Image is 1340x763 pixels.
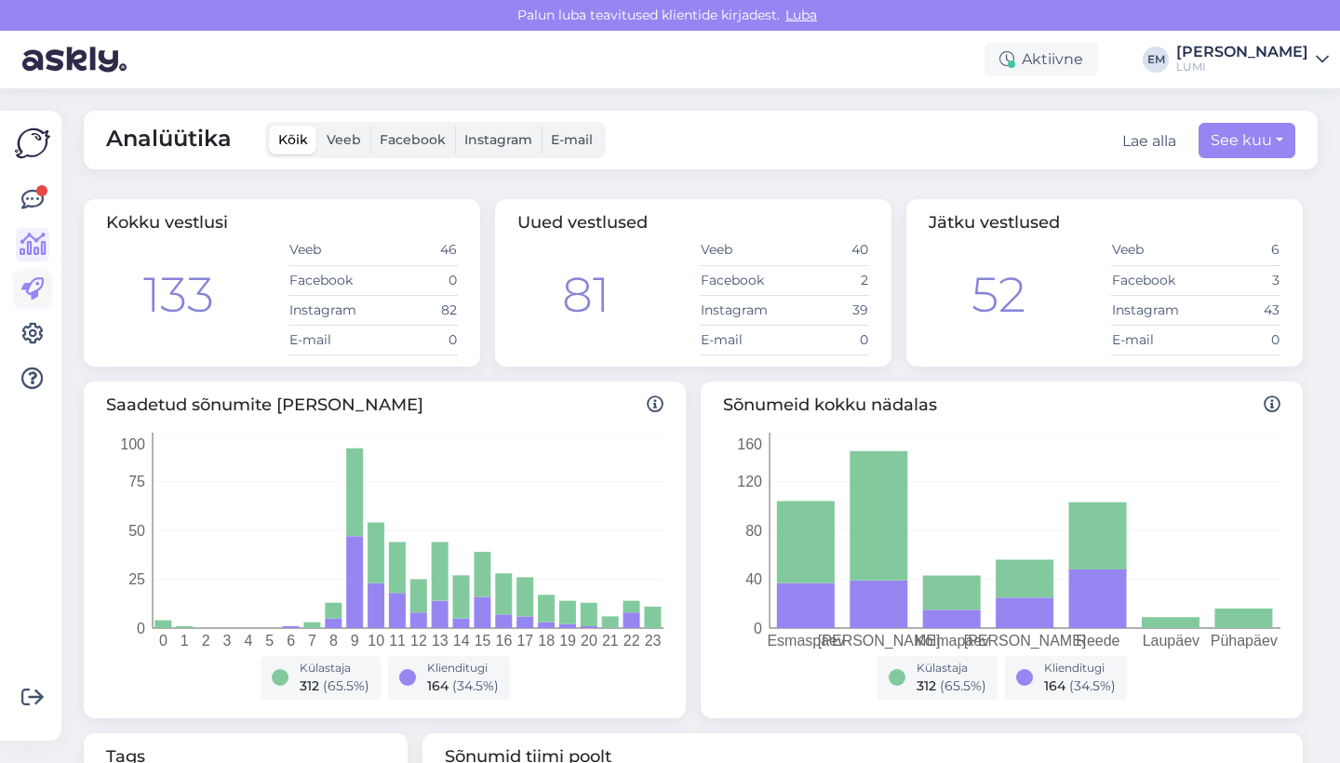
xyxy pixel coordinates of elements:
[1176,45,1329,74] a: [PERSON_NAME]LUMI
[1111,235,1196,265] td: Veeb
[373,235,458,265] td: 46
[1122,130,1176,153] button: Lae alla
[373,295,458,325] td: 82
[517,212,648,233] span: Uued vestlused
[700,235,784,265] td: Veeb
[602,633,619,649] tspan: 21
[971,259,1025,331] div: 52
[1111,295,1196,325] td: Instagram
[929,212,1060,233] span: Jätku vestlused
[1143,633,1199,649] tspan: Laupäev
[308,633,316,649] tspan: 7
[551,131,593,148] span: E-mail
[700,265,784,295] td: Facebook
[427,677,449,694] span: 164
[300,660,369,676] div: Külastaja
[143,259,214,331] div: 133
[623,633,640,649] tspan: 22
[15,126,50,161] img: Askly Logo
[767,633,845,649] tspan: Esmaspäev
[1044,660,1116,676] div: Klienditugi
[452,677,499,694] span: ( 34.5 %)
[288,325,373,355] td: E-mail
[700,295,784,325] td: Instagram
[917,660,986,676] div: Külastaja
[1211,633,1278,649] tspan: Pühapäev
[780,7,823,23] span: Luba
[427,660,499,676] div: Klienditugi
[581,633,597,649] tspan: 20
[453,633,470,649] tspan: 14
[915,633,989,649] tspan: Kolmapäev
[1196,265,1280,295] td: 3
[745,571,762,587] tspan: 40
[1076,633,1119,649] tspan: Reede
[244,633,252,649] tspan: 4
[288,265,373,295] td: Facebook
[106,212,228,233] span: Kokku vestlusi
[745,522,762,538] tspan: 80
[373,265,458,295] td: 0
[327,131,361,148] span: Veeb
[265,633,274,649] tspan: 5
[1111,265,1196,295] td: Facebook
[559,633,576,649] tspan: 19
[288,235,373,265] td: Veeb
[475,633,491,649] tspan: 15
[700,325,784,355] td: E-mail
[432,633,449,649] tspan: 13
[723,393,1280,418] span: Sõnumeid kokku nädalas
[278,131,308,148] span: Kõik
[223,633,232,649] tspan: 3
[128,474,145,489] tspan: 75
[128,571,145,587] tspan: 25
[737,474,762,489] tspan: 120
[1176,60,1308,74] div: LUMI
[940,677,986,694] span: ( 65.5 %)
[106,393,663,418] span: Saadetud sõnumite [PERSON_NAME]
[410,633,427,649] tspan: 12
[323,677,369,694] span: ( 65.5 %)
[1196,235,1280,265] td: 6
[985,43,1098,76] div: Aktiivne
[917,677,936,694] span: 312
[964,633,1087,649] tspan: [PERSON_NAME]
[1176,45,1308,60] div: [PERSON_NAME]
[329,633,338,649] tspan: 8
[288,295,373,325] td: Instagram
[818,633,941,649] tspan: [PERSON_NAME]
[784,325,869,355] td: 0
[754,620,762,636] tspan: 0
[784,235,869,265] td: 40
[645,633,662,649] tspan: 23
[137,620,145,636] tspan: 0
[496,633,513,649] tspan: 16
[368,633,384,649] tspan: 10
[351,633,359,649] tspan: 9
[1111,325,1196,355] td: E-mail
[1044,677,1065,694] span: 164
[181,633,189,649] tspan: 1
[373,325,458,355] td: 0
[1143,47,1169,73] div: EM
[464,131,532,148] span: Instagram
[737,435,762,451] tspan: 160
[538,633,555,649] tspan: 18
[300,677,319,694] span: 312
[784,295,869,325] td: 39
[516,633,533,649] tspan: 17
[389,633,406,649] tspan: 11
[1196,295,1280,325] td: 43
[1196,325,1280,355] td: 0
[287,633,295,649] tspan: 6
[202,633,210,649] tspan: 2
[1069,677,1116,694] span: ( 34.5 %)
[380,131,446,148] span: Facebook
[106,122,232,158] span: Analüütika
[128,522,145,538] tspan: 50
[1199,123,1295,158] button: See kuu
[562,259,610,331] div: 81
[120,435,145,451] tspan: 100
[784,265,869,295] td: 2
